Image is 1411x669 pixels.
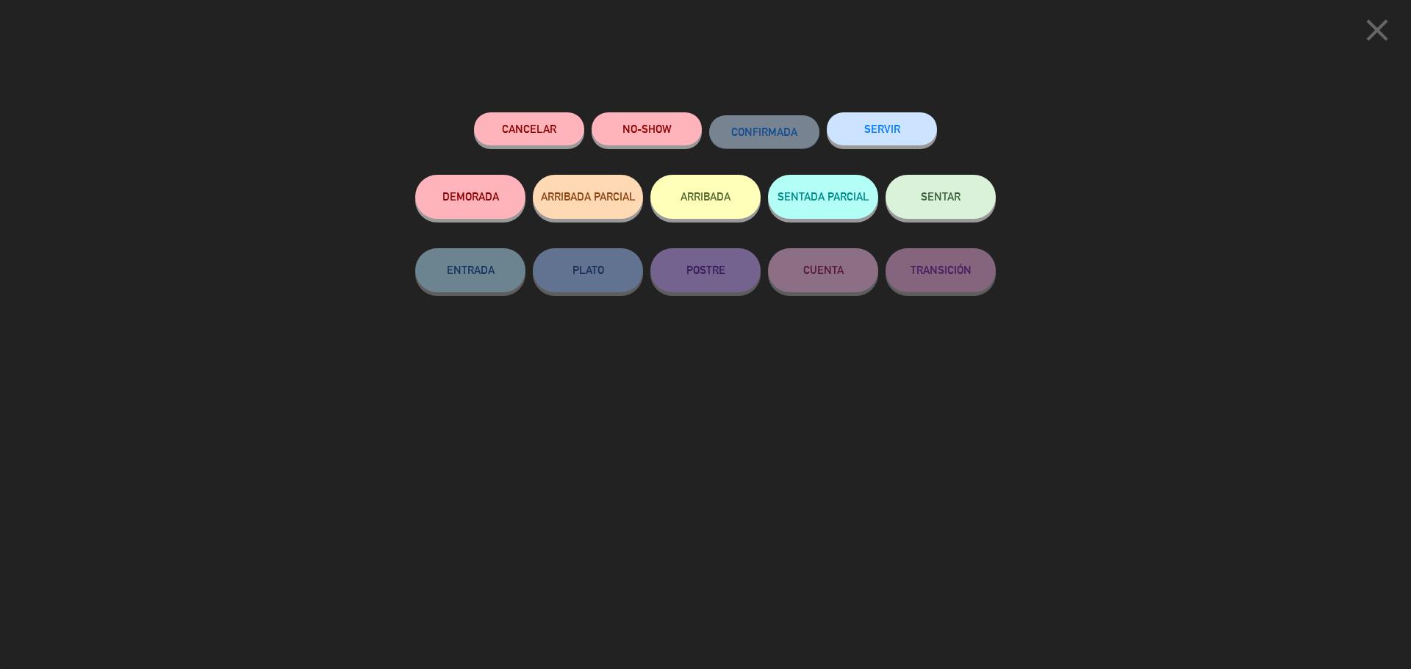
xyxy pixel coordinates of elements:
button: ARRIBADA [650,175,761,219]
button: ARRIBADA PARCIAL [533,175,643,219]
button: TRANSICIÓN [886,248,996,292]
button: DEMORADA [415,175,525,219]
button: SERVIR [827,112,937,145]
button: Cancelar [474,112,584,145]
button: close [1354,11,1400,54]
button: SENTADA PARCIAL [768,175,878,219]
span: SENTAR [921,190,961,203]
span: ARRIBADA PARCIAL [541,190,636,203]
button: CONFIRMADA [709,115,819,148]
button: PLATO [533,248,643,292]
button: SENTAR [886,175,996,219]
button: POSTRE [650,248,761,292]
button: NO-SHOW [592,112,702,145]
button: ENTRADA [415,248,525,292]
button: CUENTA [768,248,878,292]
span: CONFIRMADA [731,126,797,138]
i: close [1359,12,1396,48]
